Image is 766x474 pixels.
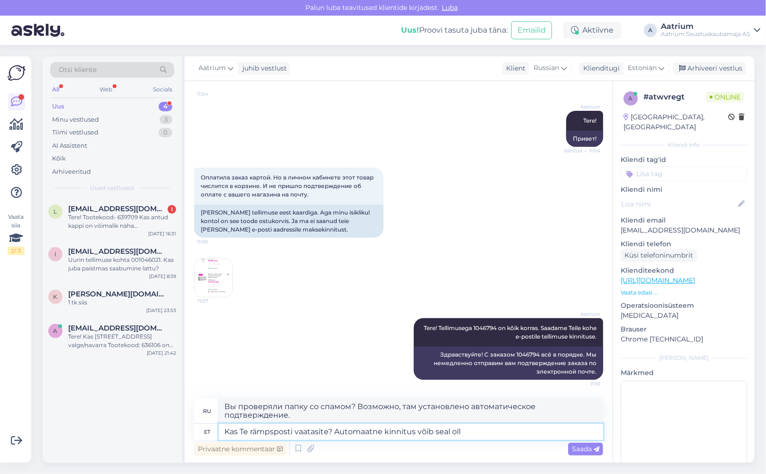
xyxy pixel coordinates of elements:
div: Kõik [52,154,66,163]
img: Askly Logo [8,64,26,82]
div: Privaatne kommentaar [194,443,286,456]
div: 4 [159,102,172,111]
span: a [53,327,58,334]
div: Klienditugi [579,63,620,73]
p: Vaata edasi ... [621,288,747,297]
a: [URL][DOMAIN_NAME] [621,276,695,285]
div: 2 / 3 [8,247,25,255]
div: Vaata siia [8,213,25,255]
div: Arhiveeritud [52,167,91,177]
span: Aatrium [565,103,600,110]
div: A [644,24,657,37]
p: [MEDICAL_DATA] [621,311,747,321]
div: Aktiivne [563,22,621,39]
span: Russian [534,63,559,73]
div: Здравствуйте! С заказом 1046794 всё в порядке. Мы немедленно отправим вам подтверждение заказа по... [414,347,603,380]
div: Proovi tasuta juba täna: [401,25,508,36]
div: 1 [168,205,176,214]
span: katryna.st@gmail.com [68,290,167,298]
span: indrek.edasi@me.com [68,247,167,256]
p: Chrome [TECHNICAL_ID] [621,334,747,344]
span: 11:07 [197,297,233,304]
p: Kliendi nimi [621,185,747,195]
div: Tiimi vestlused [52,128,98,137]
span: Otsi kliente [59,65,97,75]
span: Saada [572,445,599,453]
div: Uus [52,102,64,111]
p: Kliendi email [621,215,747,225]
button: Emailid [511,21,552,39]
div: 1 tk siis [68,298,176,307]
img: Attachment [195,259,232,297]
div: # atwvregt [643,91,706,103]
p: Märkmed [621,368,747,378]
p: Operatsioonisüsteem [621,301,747,311]
span: 11:10 [565,380,600,387]
span: l [54,208,57,215]
span: 11:04 [197,90,232,98]
input: Lisa tag [621,167,747,181]
span: Tere! Tellimusega 1046794 on kõik korras. Saadame Teile kohe e-postile tellimuse kinnituse. [424,324,598,340]
div: [DATE] 23:53 [146,307,176,314]
div: Привет! [566,131,603,147]
div: Kliendi info [621,141,747,149]
div: [GEOGRAPHIC_DATA], [GEOGRAPHIC_DATA] [623,112,728,132]
span: 11:06 [197,238,232,245]
div: Klient [502,63,526,73]
p: Klienditeekond [621,266,747,276]
textarea: Вы проверяли папку со спамом? Возможно, там установлено автоматическое подтверждение. [219,399,603,423]
div: Küsi telefoninumbrit [621,249,697,262]
div: [PERSON_NAME] tellimuse eest kaardiga. Aga minu isiklikul kontol on see toode ostukorvis. Ja ma e... [194,205,383,238]
span: i [54,250,56,258]
span: Nähtud ✓ 11:04 [564,147,600,154]
div: et [204,424,210,440]
span: Tere! [583,117,597,124]
div: Aatrium [661,23,750,30]
span: a [629,95,633,102]
div: All [50,83,61,96]
p: [EMAIL_ADDRESS][DOMAIN_NAME] [621,225,747,235]
textarea: Kas Te rämpsposti vaatasite? Automaatne kinnitus võib seal ol [219,424,603,440]
div: Minu vestlused [52,115,99,125]
div: [DATE] 8:39 [149,273,176,280]
div: Tere! Tootekood- 639709 Kas antud kappi on võimalik näha [PERSON_NAME] esinduspoes? [PERSON_NAME] [68,213,176,230]
div: [DATE] 16:31 [148,230,176,237]
p: Kliendi telefon [621,239,747,249]
div: Tere! Kas [STREET_ADDRESS] valge/navarra Tootekood: 636106 on [PERSON_NAME] külge puurida/kinnita... [68,332,176,349]
div: Arhiveeri vestlus [673,62,746,75]
span: aschutting@gmail.com [68,324,167,332]
div: ru [203,403,211,419]
div: AI Assistent [52,141,87,151]
a: AatriumAatrium Sisustuskaubamaja AS [661,23,760,38]
span: Estonian [628,63,657,73]
div: Web [98,83,115,96]
div: [DATE] 21:42 [147,349,176,357]
span: Aatrium [565,311,600,318]
div: Uurin tellimuse kohta 001046021. Kas juba paistmas saabumine lattu? [68,256,176,273]
span: k [53,293,58,300]
span: Online [706,92,744,102]
p: Kliendi tag'id [621,155,747,165]
span: laura2000@hot.ee [68,205,167,213]
div: [PERSON_NAME] [621,354,747,362]
span: Luba [439,3,461,12]
div: Aatrium Sisustuskaubamaja AS [661,30,750,38]
div: 3 [160,115,172,125]
span: Aatrium [198,63,226,73]
p: Brauser [621,324,747,334]
div: Socials [151,83,174,96]
div: juhib vestlust [239,63,287,73]
span: Оплатила заказ картой. Но в личном кабинете этот товар числится в корзине. И не пришло подтвержде... [201,174,375,198]
input: Lisa nimi [621,199,736,209]
b: Uus! [401,26,419,35]
div: 0 [159,128,172,137]
span: Uued vestlused [90,184,134,192]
